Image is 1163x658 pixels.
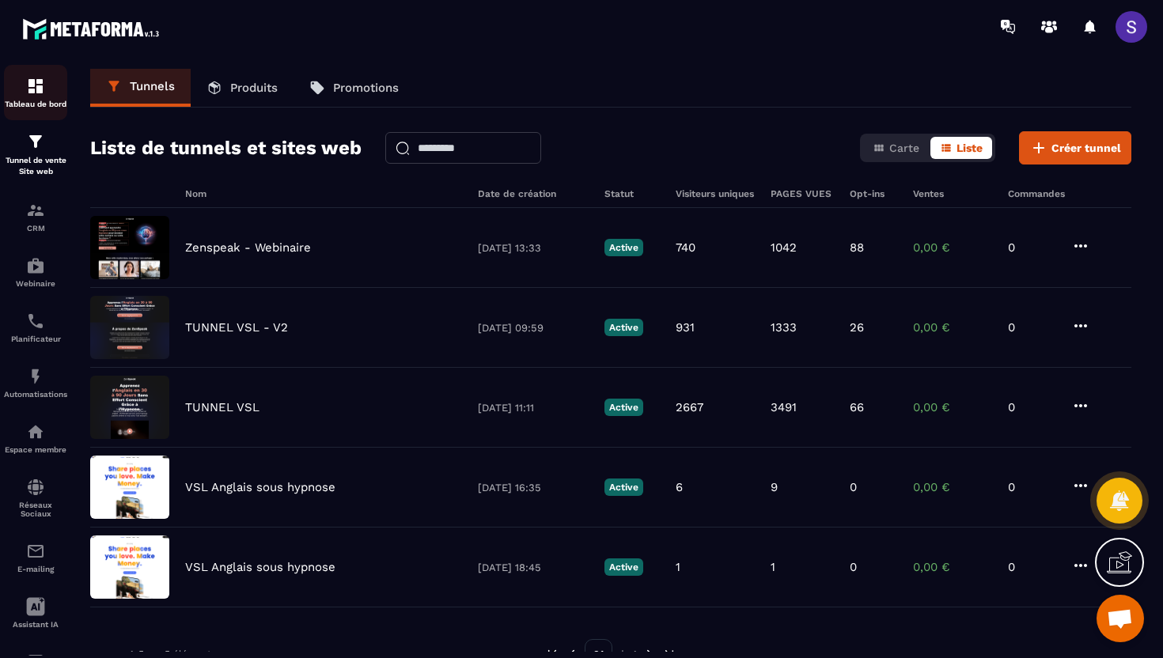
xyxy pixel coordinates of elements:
[90,296,169,359] img: image
[850,560,857,574] p: 0
[1019,131,1131,164] button: Créer tunnel
[26,312,45,331] img: scheduler
[4,620,67,629] p: Assistant IA
[1008,320,1055,335] p: 0
[130,79,175,93] p: Tunnels
[850,320,864,335] p: 26
[4,466,67,530] a: social-networksocial-networkRéseaux Sociaux
[478,482,589,493] p: [DATE] 16:35
[604,558,643,576] p: Active
[1008,240,1055,255] p: 0
[1008,400,1055,414] p: 0
[478,322,589,334] p: [DATE] 09:59
[604,188,660,199] h6: Statut
[185,400,259,414] p: TUNNEL VSL
[4,501,67,518] p: Réseaux Sociaux
[676,400,703,414] p: 2667
[913,560,992,574] p: 0,00 €
[4,335,67,343] p: Planificateur
[771,188,834,199] h6: PAGES VUES
[676,240,695,255] p: 740
[913,240,992,255] p: 0,00 €
[771,400,797,414] p: 3491
[26,542,45,561] img: email
[333,81,399,95] p: Promotions
[4,120,67,189] a: formationformationTunnel de vente Site web
[4,189,67,244] a: formationformationCRM
[1008,188,1065,199] h6: Commandes
[913,188,992,199] h6: Ventes
[771,240,797,255] p: 1042
[4,155,67,177] p: Tunnel de vente Site web
[604,239,643,256] p: Active
[771,320,797,335] p: 1333
[185,188,462,199] h6: Nom
[185,480,335,494] p: VSL Anglais sous hypnose
[26,132,45,151] img: formation
[889,142,919,154] span: Carte
[294,69,415,107] a: Promotions
[4,565,67,573] p: E-mailing
[4,410,67,466] a: automationsautomationsEspace membre
[90,376,169,439] img: image
[26,367,45,386] img: automations
[185,320,288,335] p: TUNNEL VSL - V2
[4,300,67,355] a: schedulerschedulerPlanificateur
[191,69,294,107] a: Produits
[4,445,67,454] p: Espace membre
[4,355,67,410] a: automationsautomationsAutomatisations
[676,188,755,199] h6: Visiteurs uniques
[478,562,589,573] p: [DATE] 18:45
[4,279,67,288] p: Webinaire
[478,402,589,414] p: [DATE] 11:11
[604,399,643,416] p: Active
[26,422,45,441] img: automations
[4,100,67,108] p: Tableau de bord
[604,319,643,336] p: Active
[185,560,335,574] p: VSL Anglais sous hypnose
[676,560,680,574] p: 1
[930,137,992,159] button: Liste
[90,69,191,107] a: Tunnels
[26,201,45,220] img: formation
[4,390,67,399] p: Automatisations
[230,81,278,95] p: Produits
[26,256,45,275] img: automations
[4,244,67,300] a: automationsautomationsWebinaire
[90,132,362,164] h2: Liste de tunnels et sites web
[26,77,45,96] img: formation
[850,240,864,255] p: 88
[1008,480,1055,494] p: 0
[863,137,929,159] button: Carte
[850,188,897,199] h6: Opt-ins
[478,242,589,254] p: [DATE] 13:33
[90,456,169,519] img: image
[4,530,67,585] a: emailemailE-mailing
[478,188,589,199] h6: Date de création
[1008,560,1055,574] p: 0
[771,560,775,574] p: 1
[850,400,864,414] p: 66
[604,478,643,496] p: Active
[676,480,683,494] p: 6
[90,535,169,599] img: image
[90,216,169,279] img: image
[913,400,992,414] p: 0,00 €
[1051,140,1121,156] span: Créer tunnel
[185,240,311,255] p: Zenspeak - Webinaire
[4,224,67,233] p: CRM
[850,480,857,494] p: 0
[26,478,45,497] img: social-network
[957,142,983,154] span: Liste
[771,480,778,494] p: 9
[1097,595,1144,642] div: Ouvrir le chat
[22,14,165,43] img: logo
[913,320,992,335] p: 0,00 €
[676,320,695,335] p: 931
[4,585,67,641] a: Assistant IA
[4,65,67,120] a: formationformationTableau de bord
[913,480,992,494] p: 0,00 €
